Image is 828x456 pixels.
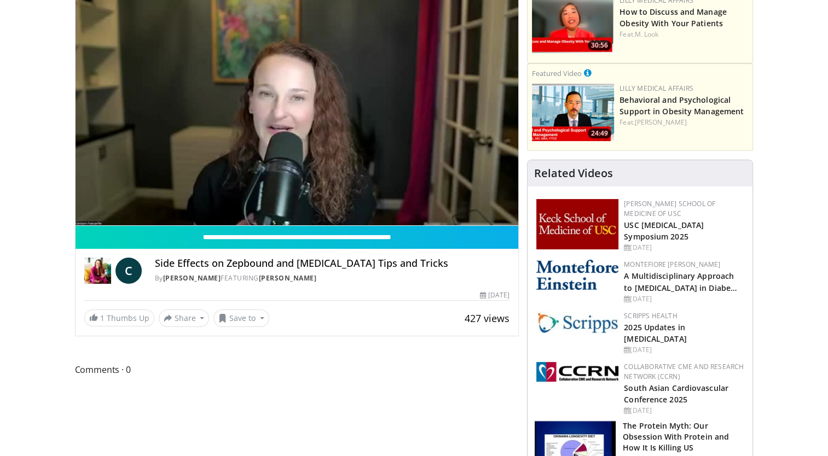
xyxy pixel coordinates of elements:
span: 427 views [465,312,509,325]
div: [DATE] [624,406,744,416]
img: a04ee3ba-8487-4636-b0fb-5e8d268f3737.png.150x105_q85_autocrop_double_scale_upscale_version-0.2.png [536,362,618,382]
div: [DATE] [624,243,744,253]
img: Dr. Carolynn Francavilla [84,258,111,284]
a: Collaborative CME and Research Network (CCRN) [624,362,744,381]
div: Feat. [619,118,748,127]
span: 30:56 [588,40,611,50]
a: 1 Thumbs Up [84,309,154,326]
button: Share [159,309,210,327]
a: How to Discuss and Manage Obesity With Your Patients [619,7,727,28]
h3: The Protein Myth: Our Obsession With Protein and How It Is Killing US [623,420,746,453]
a: 24:49 [532,84,614,141]
small: Featured Video [532,68,582,78]
img: ba3304f6-7838-4e41-9c0f-2e31ebde6754.png.150x105_q85_crop-smart_upscale.png [532,84,614,141]
a: M. Look [635,30,659,39]
a: A Multidisciplinary Approach to [MEDICAL_DATA] in Diabe… [624,271,737,293]
h4: Related Videos [534,167,613,180]
a: [PERSON_NAME] [635,118,687,127]
a: Lilly Medical Affairs [619,84,693,93]
a: Behavioral and Psychological Support in Obesity Management [619,95,744,116]
div: [DATE] [480,290,509,300]
a: Montefiore [PERSON_NAME] [624,260,720,269]
div: Feat. [619,30,748,39]
a: [PERSON_NAME] [163,273,221,283]
a: [PERSON_NAME] [259,273,317,283]
img: 7b941f1f-d101-407a-8bfa-07bd47db01ba.png.150x105_q85_autocrop_double_scale_upscale_version-0.2.jpg [536,199,618,249]
div: [DATE] [624,294,744,304]
a: Scripps Health [624,311,677,320]
div: [DATE] [624,345,744,355]
a: 2025 Updates in [MEDICAL_DATA] [624,322,686,344]
a: [PERSON_NAME] School of Medicine of USC [624,199,715,218]
span: 24:49 [588,128,611,138]
img: b0142b4c-93a1-4b58-8f91-5265c282693c.png.150x105_q85_autocrop_double_scale_upscale_version-0.2.png [536,260,618,290]
a: C [115,258,142,284]
div: By FEATURING [155,273,509,283]
button: Save to [213,309,269,327]
a: USC [MEDICAL_DATA] Symposium 2025 [624,220,704,242]
span: Comments 0 [75,363,519,377]
span: 1 [100,313,105,323]
a: South Asian Cardiovascular Conference 2025 [624,383,728,405]
img: c9f2b0b7-b02a-4276-a72a-b0cbb4230bc1.jpg.150x105_q85_autocrop_double_scale_upscale_version-0.2.jpg [536,311,618,334]
h4: Side Effects on Zepbound and [MEDICAL_DATA] Tips and Tricks [155,258,509,270]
